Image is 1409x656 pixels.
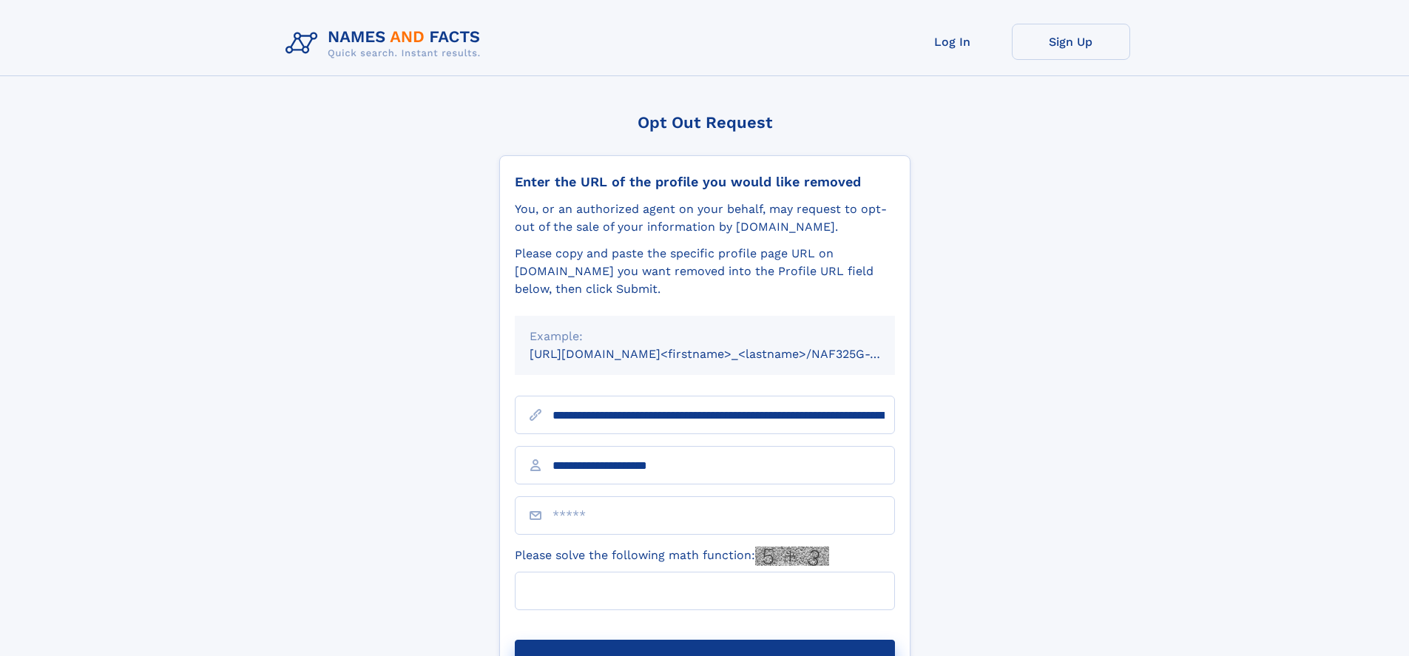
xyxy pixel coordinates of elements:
[280,24,493,64] img: Logo Names and Facts
[499,113,910,132] div: Opt Out Request
[515,174,895,190] div: Enter the URL of the profile you would like removed
[515,200,895,236] div: You, or an authorized agent on your behalf, may request to opt-out of the sale of your informatio...
[1012,24,1130,60] a: Sign Up
[893,24,1012,60] a: Log In
[515,547,829,566] label: Please solve the following math function:
[530,328,880,345] div: Example:
[530,347,923,361] small: [URL][DOMAIN_NAME]<firstname>_<lastname>/NAF325G-xxxxxxxx
[515,245,895,298] div: Please copy and paste the specific profile page URL on [DOMAIN_NAME] you want removed into the Pr...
